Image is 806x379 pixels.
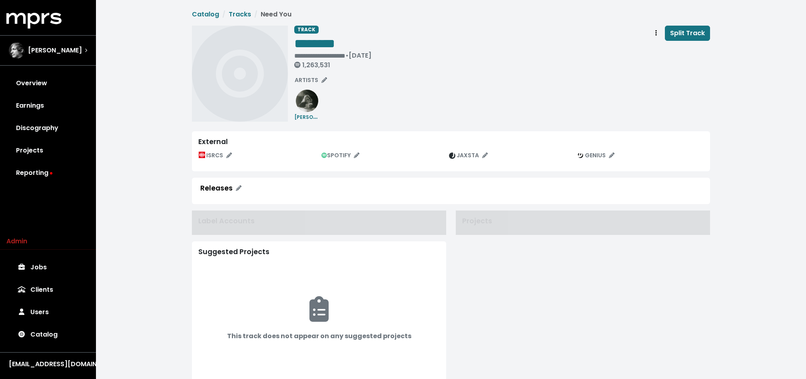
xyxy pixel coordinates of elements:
span: Split Track [670,28,705,38]
button: Split Track [665,26,710,41]
button: Releases [195,181,247,196]
span: ISRCS [199,151,232,159]
div: Releases [200,184,233,193]
li: Need You [251,10,291,19]
button: [EMAIL_ADDRESS][DOMAIN_NAME] [6,359,90,369]
div: Suggested Projects [198,248,440,256]
span: TRACK [294,26,319,34]
span: GENIUS [577,151,614,159]
button: Edit jaxsta track identifications [445,149,491,162]
span: ARTISTS [295,76,327,84]
a: [PERSON_NAME] [294,96,320,122]
small: [PERSON_NAME] [294,112,337,121]
a: Earnings [6,94,90,117]
a: Overview [6,72,90,94]
a: Catalog [192,10,219,19]
a: Tracks [229,10,251,19]
a: Clients [6,279,90,301]
span: JAXSTA [449,151,488,159]
img: The selected account / producer [9,42,25,58]
a: mprs logo [6,16,62,25]
nav: breadcrumb [192,10,710,19]
img: The logo of the International Organization for Standardization [199,152,205,158]
div: [EMAIL_ADDRESS][DOMAIN_NAME] [9,359,87,369]
a: Discography [6,117,90,139]
span: Edit value [294,53,345,59]
img: The genius.com logo [577,152,584,159]
span: Edit value [294,37,335,50]
b: This track does not appear on any suggested projects [227,331,411,341]
button: Edit spotify track identifications for this track [318,149,363,162]
button: Edit genius track identifications [574,149,618,162]
button: Edit ISRC mappings for this track [195,149,235,162]
div: External [198,138,704,146]
a: Reporting [6,162,90,184]
a: Projects [6,139,90,162]
img: ab6761610000e5eba1632fb9bf6bcc4e31b4c52a [296,90,318,112]
a: Catalog [6,323,90,346]
a: Jobs [6,256,90,279]
img: Album art for this track, Need You [192,26,288,122]
span: SPOTIFY [321,151,359,159]
span: [PERSON_NAME] [28,46,82,55]
div: 1,263,531 [294,61,371,69]
a: Users [6,301,90,323]
img: The jaxsta.com logo [449,152,455,159]
button: Track actions [647,26,665,41]
button: Edit artists [291,74,331,86]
